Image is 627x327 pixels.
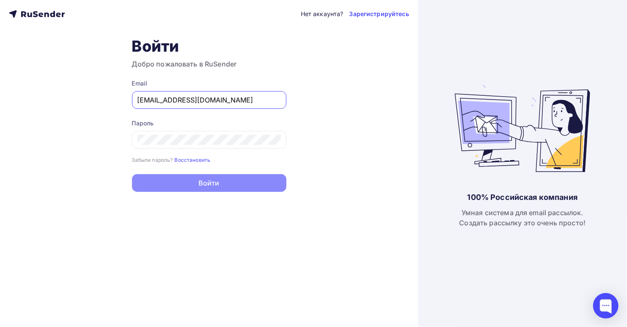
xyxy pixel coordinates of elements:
[175,156,211,163] a: Восстановить
[301,10,344,18] div: Нет аккаунта?
[349,10,409,18] a: Зарегистрируйтесь
[175,157,211,163] small: Восстановить
[132,37,286,55] h1: Войти
[132,59,286,69] h3: Добро пожаловать в RuSender
[132,174,286,192] button: Войти
[459,208,586,228] div: Умная система для email рассылок. Создать рассылку это очень просто!
[132,119,286,127] div: Пароль
[467,192,577,202] div: 100% Российская компания
[137,95,281,105] input: Укажите свой email
[132,157,173,163] small: Забыли пароль?
[132,79,286,88] div: Email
